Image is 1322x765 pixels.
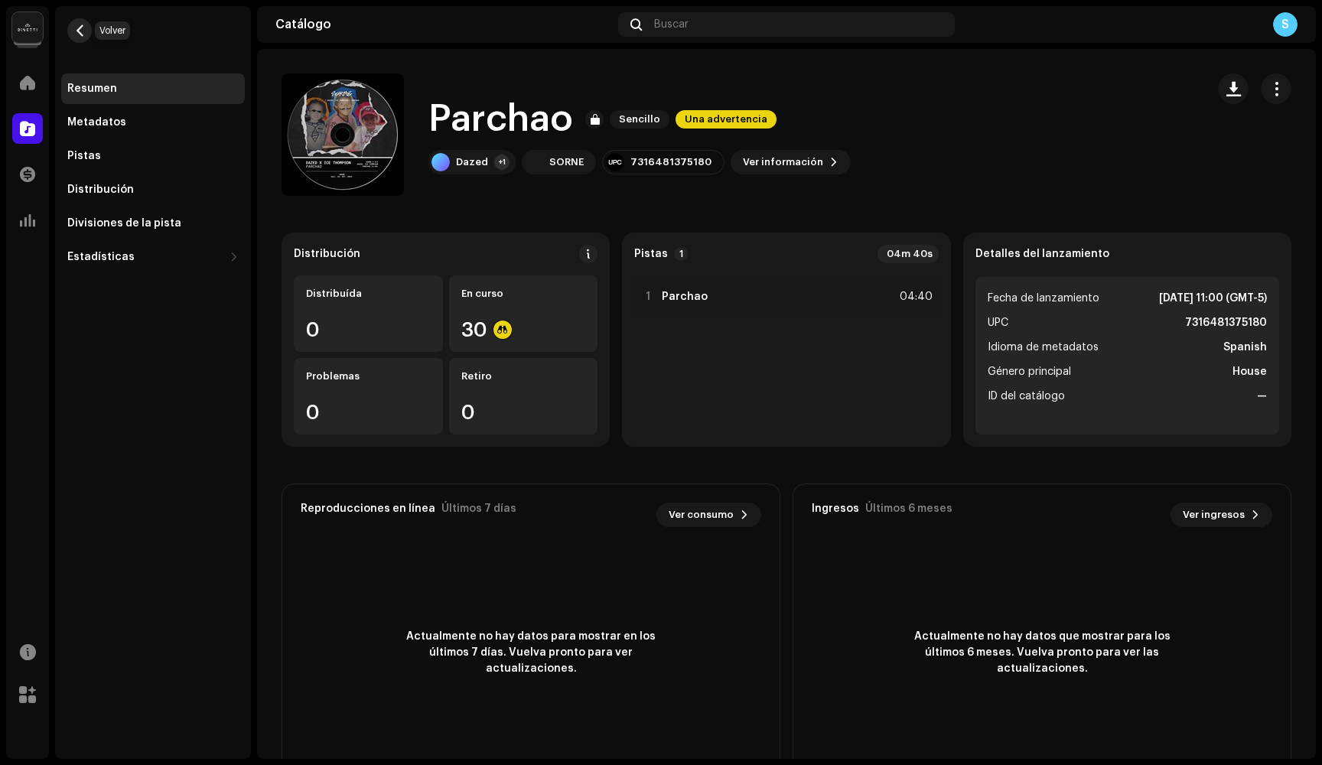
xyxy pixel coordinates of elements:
span: Ver información [743,147,823,177]
div: Metadatos [67,116,126,129]
strong: Detalles del lanzamiento [975,248,1109,260]
div: Últimos 6 meses [865,503,952,515]
div: +1 [494,155,510,170]
div: Retiro [461,370,586,382]
div: Distribuída [306,288,431,300]
div: Catálogo [275,18,612,31]
div: Reproducciones en línea [301,503,435,515]
strong: [DATE] 11:00 (GMT-5) [1159,289,1267,308]
re-m-nav-item: Divisiones de la pista [61,208,245,239]
div: Distribución [67,184,134,196]
div: Problemas [306,370,431,382]
img: 02a7c2d3-3c89-4098-b12f-2ff2945c95ee [12,12,43,43]
strong: — [1257,387,1267,405]
span: Ver consumo [669,500,734,530]
div: Estadísticas [67,251,135,263]
span: Ver ingresos [1183,500,1245,530]
div: Divisiones de la pista [67,217,181,229]
span: Actualmente no hay datos que mostrar para los últimos 6 meses. Vuelva pronto para ver las actuali... [904,629,1180,677]
strong: House [1232,363,1267,381]
span: Fecha de lanzamiento [988,289,1099,308]
div: Últimos 7 días [441,503,516,515]
span: UPC [988,314,1008,332]
re-m-nav-item: Distribución [61,174,245,205]
strong: 7316481375180 [1185,314,1267,332]
div: Resumen [67,83,117,95]
p-badge: 1 [674,247,688,261]
re-m-nav-dropdown: Estadísticas [61,242,245,272]
div: Dazed [456,156,488,168]
span: Sencillo [610,110,669,129]
span: Género principal [988,363,1071,381]
span: Actualmente no hay datos para mostrar en los últimos 7 días. Vuelva pronto para ver actualizaciones. [393,629,669,677]
span: ID del catálogo [988,387,1065,405]
div: En curso [461,288,586,300]
span: Buscar [654,18,689,31]
div: SORNE [549,156,584,168]
re-m-nav-item: Pistas [61,141,245,171]
div: 04m 40s [878,245,939,263]
re-m-nav-item: Resumen [61,73,245,104]
img: 26ccc5e6-20eb-47af-90c3-6ca7a44d8830 [525,153,543,171]
button: Ver consumo [656,503,761,527]
strong: Spanish [1223,338,1267,356]
span: Una advertencia [676,110,777,129]
div: 04:40 [899,288,933,306]
h1: Parchao [428,95,573,144]
strong: Parchao [662,291,708,303]
div: Ingresos [812,503,859,515]
button: Ver ingresos [1171,503,1272,527]
strong: Pistas [634,248,668,260]
div: 7316481375180 [630,156,711,168]
div: Pistas [67,150,101,162]
span: Idioma de metadatos [988,338,1099,356]
re-m-nav-item: Metadatos [61,107,245,138]
div: Distribución [294,248,360,260]
div: S [1273,12,1298,37]
button: Ver información [731,150,851,174]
